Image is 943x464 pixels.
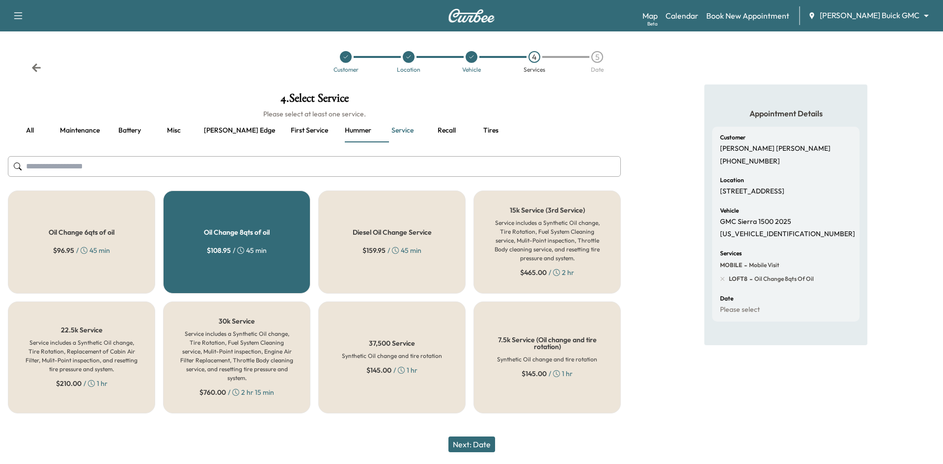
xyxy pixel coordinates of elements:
span: - [742,260,747,270]
button: Battery [108,119,152,142]
span: $ 145.00 [366,365,391,375]
div: Back [31,63,41,73]
span: [PERSON_NAME] Buick GMC [820,10,919,21]
button: Tires [469,119,513,142]
h1: 4 . Select Service [8,92,621,109]
p: [PHONE_NUMBER] [720,157,780,166]
span: MOBILE [720,261,742,269]
span: $ 108.95 [207,246,231,255]
p: Please select [720,305,760,314]
a: Book New Appointment [706,10,789,22]
button: [PERSON_NAME] edge [196,119,283,142]
p: [US_VEHICLE_IDENTIFICATION_NUMBER] [720,230,855,239]
h6: Please select at least one service. [8,109,621,119]
h6: Synthetic Oil change and tire rotation [342,352,442,360]
div: / 2 hr 15 min [199,387,274,397]
h5: Appointment Details [712,108,860,119]
div: Customer [333,67,359,73]
h6: Services [720,250,742,256]
h6: Vehicle [720,208,739,214]
div: Services [524,67,545,73]
div: basic tabs example [8,119,621,142]
button: Misc [152,119,196,142]
div: Location [397,67,420,73]
button: all [8,119,52,142]
div: / 2 hr [520,268,574,277]
div: Vehicle [462,67,481,73]
div: / 45 min [53,246,110,255]
h6: Synthetic Oil change and tire rotation [497,355,597,364]
a: MapBeta [642,10,658,22]
h5: 30k Service [219,318,255,325]
span: $ 760.00 [199,387,226,397]
span: LOFT8 [729,275,748,283]
div: 5 [591,51,603,63]
div: / 1 hr [56,379,108,388]
h5: Oil Change 6qts of oil [49,229,114,236]
span: $ 465.00 [520,268,547,277]
h6: Date [720,296,733,301]
h5: 7.5k Service (Oil change and tire rotation) [490,336,605,350]
h6: Customer [720,135,746,140]
h6: Service includes a Synthetic Oil change, Tire Rotation, Fuel System Cleaning service, Mulit-Point... [490,218,605,263]
h5: 22.5k Service [61,327,103,333]
span: $ 159.95 [362,246,386,255]
div: / 45 min [207,246,267,255]
p: [STREET_ADDRESS] [720,187,784,196]
span: $ 96.95 [53,246,74,255]
button: First service [283,119,336,142]
p: [PERSON_NAME] [PERSON_NAME] [720,144,831,153]
img: Curbee Logo [448,9,495,23]
div: 4 [528,51,540,63]
h5: Oil Change 8qts of oil [204,229,270,236]
div: / 1 hr [366,365,417,375]
div: / 1 hr [522,369,573,379]
p: GMC Sierra 1500 2025 [720,218,791,226]
h5: 37,500 Service [369,340,415,347]
h5: Diesel Oil Change Service [353,229,432,236]
h6: Location [720,177,744,183]
a: Calendar [666,10,698,22]
span: - [748,274,752,284]
button: Maintenance [52,119,108,142]
h6: Service includes a Synthetic Oil change, Tire Rotation, Replacement of Cabin Air Filter, Mulit-Po... [24,338,139,374]
h5: 15k Service (3rd Service) [510,207,585,214]
div: Date [591,67,604,73]
h6: Service includes a Synthetic Oil change, Tire Rotation, Fuel System Cleaning service, Mulit-Point... [179,329,294,382]
div: / 45 min [362,246,421,255]
button: Recall [424,119,469,142]
span: Mobile Visit [747,261,779,269]
span: $ 210.00 [56,379,82,388]
button: Hummer [336,119,380,142]
span: Oil Change 8qts of oil [752,275,814,283]
button: Next: Date [448,437,495,452]
span: $ 145.00 [522,369,547,379]
button: Service [380,119,424,142]
div: Beta [647,20,658,27]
